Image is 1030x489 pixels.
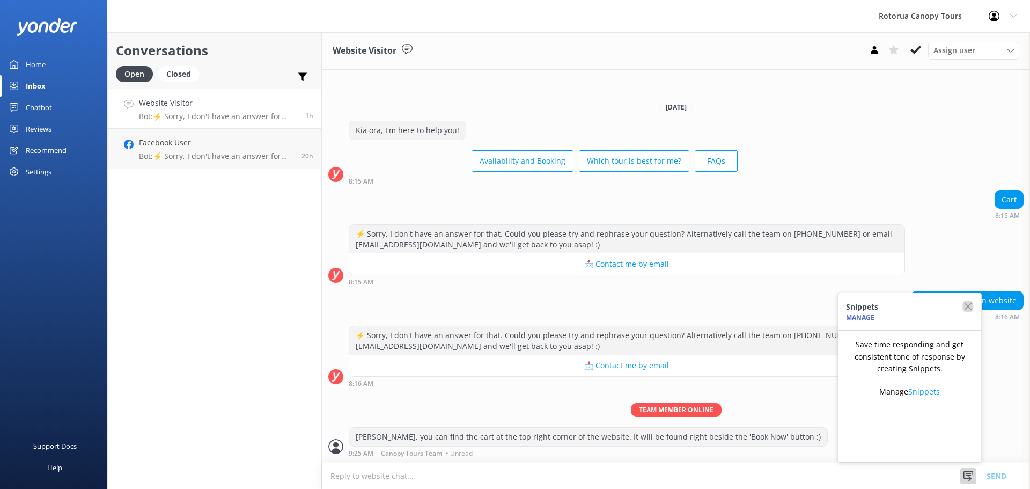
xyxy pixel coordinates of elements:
strong: 8:15 AM [995,213,1020,219]
h4: Facebook User [139,137,293,149]
div: ⚡ Sorry, I don't have an answer for that. Could you please try and rephrase your question? Altern... [349,225,904,253]
div: Recommend [26,140,67,161]
a: Facebook UserBot:⚡ Sorry, I don't have an answer for that. Could you please try and rephrase your... [108,129,321,169]
a: Snippets [908,386,940,397]
p: Bot: ⚡ Sorry, I don't have an answer for that. Could you please try and rephrase your question? A... [139,151,293,161]
div: Assign User [928,42,1019,59]
div: Home [26,54,46,75]
h4: Snippets [846,301,878,313]
div: Aug 24 2025 08:16am (UTC +12:00) Pacific/Auckland [349,379,905,387]
button: 📩 Contact me by email [349,355,904,376]
span: Team member online [631,403,722,417]
strong: 9:25 AM [349,450,373,457]
span: Assign user [933,45,975,56]
div: Cart [995,191,1023,209]
span: • Unread [446,450,473,457]
strong: 8:15 AM [349,178,373,185]
span: Aug 23 2025 01:03pm (UTC +12:00) Pacific/Auckland [301,151,313,160]
div: Open [116,66,153,82]
p: Manage [879,386,940,398]
button: Close [962,293,981,321]
div: Inbox [26,75,46,97]
span: [DATE] [659,103,693,112]
strong: 8:15 AM [349,279,373,286]
button: Which tour is best for me? [579,150,689,172]
div: [PERSON_NAME], you can find the cart at the top right corner of the website. It will be found rig... [349,428,827,446]
img: yonder-white-logo.png [16,18,78,36]
span: Canopy Tours Team [381,450,442,457]
button: Availability and Booking [472,150,573,172]
div: ⚡ Sorry, I don't have an answer for that. Could you please try and rephrase your question? Altern... [349,326,904,355]
button: FAQs [695,150,738,172]
h3: Website Visitor [333,44,396,58]
div: Aug 24 2025 09:25am (UTC +12:00) Pacific/Auckland [349,449,828,457]
div: Support Docs [33,435,77,457]
div: Chatbot [26,97,52,118]
div: How access cart on website [911,291,1023,310]
h2: Conversations [116,40,313,61]
p: Save time responding and get consistent tone of response by creating Snippets. [846,339,973,375]
div: Reviews [26,118,51,140]
button: 📩 Contact me by email [349,253,904,275]
div: Aug 24 2025 08:15am (UTC +12:00) Pacific/Auckland [349,177,738,185]
div: Closed [158,66,199,82]
a: Manage [846,313,874,322]
a: Closed [158,68,204,79]
strong: 8:16 AM [349,381,373,387]
div: Help [47,457,62,478]
strong: 8:16 AM [995,314,1020,320]
div: Aug 24 2025 08:15am (UTC +12:00) Pacific/Auckland [349,278,905,286]
div: Aug 24 2025 08:15am (UTC +12:00) Pacific/Auckland [995,211,1024,219]
p: Bot: ⚡ Sorry, I don't have an answer for that. Could you please try and rephrase your question? A... [139,112,297,121]
h4: Website Visitor [139,97,297,109]
span: Aug 24 2025 08:16am (UTC +12:00) Pacific/Auckland [305,111,313,120]
a: Website VisitorBot:⚡ Sorry, I don't have an answer for that. Could you please try and rephrase yo... [108,89,321,129]
div: Settings [26,161,51,183]
div: Kia ora, I'm here to help you! [349,121,466,140]
a: Open [116,68,158,79]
